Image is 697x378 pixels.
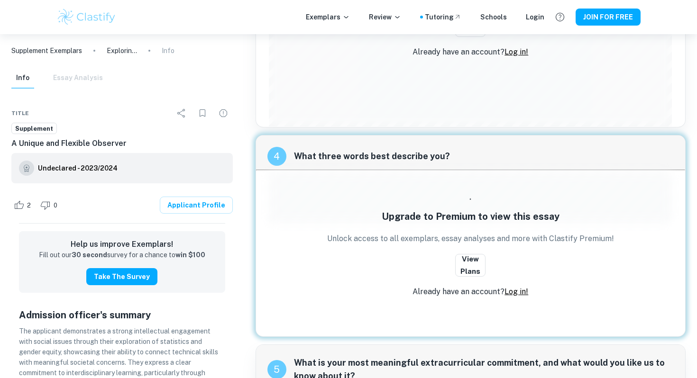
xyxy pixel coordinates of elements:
a: Supplement Exemplars [11,45,82,56]
strong: win $100 [175,251,205,259]
button: View Plans [455,254,486,277]
div: Share [172,104,191,123]
span: What three words best describe you? [294,150,674,163]
p: Fill out our survey for a chance to [39,250,205,261]
a: Tutoring [425,12,461,22]
p: Exemplars [306,12,350,22]
span: Supplement [12,124,56,134]
p: Already have an account? [413,286,528,297]
a: Supplement [11,123,57,135]
button: JOIN FOR FREE [576,9,641,26]
div: Report issue [214,104,233,123]
img: Clastify logo [56,8,117,27]
span: Title [11,109,29,117]
h5: Admission officer's summary [19,308,225,322]
a: Schools [480,12,507,22]
h5: Upgrade to Premium to view this essay [382,209,559,224]
p: Review [369,12,401,22]
button: View Plans [455,14,486,37]
button: Help and Feedback [552,9,568,25]
button: Take the Survey [86,268,157,285]
h6: Help us improve Exemplars! [27,239,218,250]
p: Exploring Interdisciplinary Solutions in Social Analysis and Research at [GEOGRAPHIC_DATA] [107,45,137,56]
div: Like [11,198,36,213]
a: Applicant Profile [160,197,233,214]
div: Bookmark [193,104,212,123]
span: 2 [22,201,36,210]
a: Undeclared - 2023/2024 [38,161,118,176]
a: Login [526,12,544,22]
h6: Undeclared - 2023/2024 [38,163,118,173]
strong: 30 second [72,251,107,259]
span: 0 [48,201,63,210]
div: recipe [267,147,286,166]
h6: A Unique and Flexible Observer [11,138,233,149]
p: Unlock access to all exemplars, essay analyses and more with Clastify Premium! [327,233,614,244]
button: Info [11,68,34,89]
a: Log in! [504,47,528,56]
p: Info [162,45,174,56]
p: Already have an account? [413,46,528,58]
a: Log in! [504,287,528,296]
div: Dislike [38,198,63,213]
